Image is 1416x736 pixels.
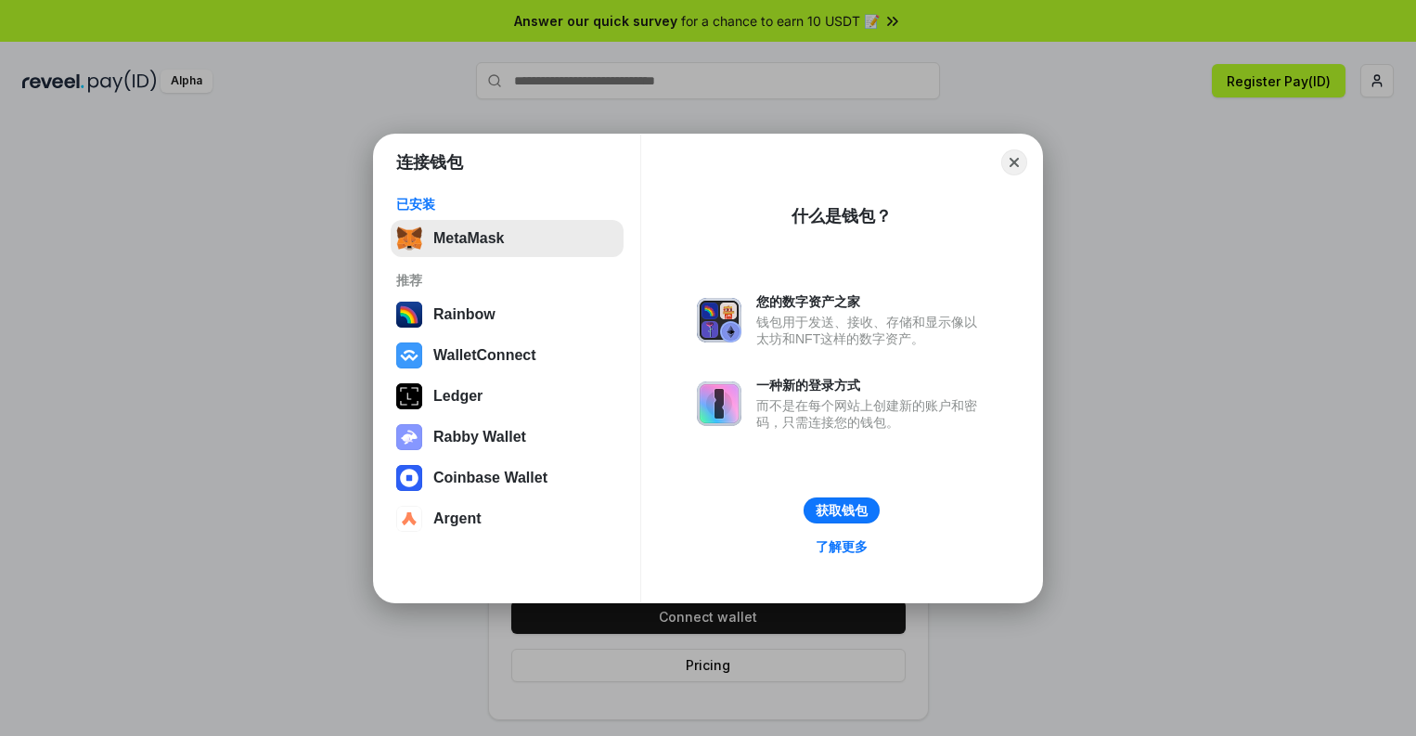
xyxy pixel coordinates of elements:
div: Argent [433,510,482,527]
div: MetaMask [433,230,504,247]
button: Coinbase Wallet [391,459,624,497]
img: svg+xml,%3Csvg%20width%3D%2228%22%20height%3D%2228%22%20viewBox%3D%220%200%2028%2028%22%20fill%3D... [396,465,422,491]
div: Rabby Wallet [433,429,526,445]
img: svg+xml,%3Csvg%20xmlns%3D%22http%3A%2F%2Fwww.w3.org%2F2000%2Fsvg%22%20fill%3D%22none%22%20viewBox... [396,424,422,450]
div: 而不是在每个网站上创建新的账户和密码，只需连接您的钱包。 [756,397,986,431]
div: Rainbow [433,306,496,323]
img: svg+xml,%3Csvg%20width%3D%2228%22%20height%3D%2228%22%20viewBox%3D%220%200%2028%2028%22%20fill%3D... [396,342,422,368]
div: 已安装 [396,196,618,213]
img: svg+xml,%3Csvg%20width%3D%22120%22%20height%3D%22120%22%20viewBox%3D%220%200%20120%20120%22%20fil... [396,302,422,328]
div: WalletConnect [433,347,536,364]
div: 一种新的登录方式 [756,377,986,394]
button: Argent [391,500,624,537]
img: svg+xml,%3Csvg%20xmlns%3D%22http%3A%2F%2Fwww.w3.org%2F2000%2Fsvg%22%20fill%3D%22none%22%20viewBox... [697,298,741,342]
button: 获取钱包 [804,497,880,523]
img: svg+xml,%3Csvg%20width%3D%2228%22%20height%3D%2228%22%20viewBox%3D%220%200%2028%2028%22%20fill%3D... [396,506,422,532]
a: 了解更多 [805,535,879,559]
div: 了解更多 [816,538,868,555]
button: MetaMask [391,220,624,257]
div: 获取钱包 [816,502,868,519]
div: Coinbase Wallet [433,470,547,486]
div: Ledger [433,388,483,405]
button: Rabby Wallet [391,419,624,456]
div: 推荐 [396,272,618,289]
div: 钱包用于发送、接收、存储和显示像以太坊和NFT这样的数字资产。 [756,314,986,347]
button: WalletConnect [391,337,624,374]
img: svg+xml,%3Csvg%20xmlns%3D%22http%3A%2F%2Fwww.w3.org%2F2000%2Fsvg%22%20width%3D%2228%22%20height%3... [396,383,422,409]
button: Close [1001,149,1027,175]
h1: 连接钱包 [396,151,463,174]
img: svg+xml,%3Csvg%20fill%3D%22none%22%20height%3D%2233%22%20viewBox%3D%220%200%2035%2033%22%20width%... [396,226,422,252]
img: svg+xml,%3Csvg%20xmlns%3D%22http%3A%2F%2Fwww.w3.org%2F2000%2Fsvg%22%20fill%3D%22none%22%20viewBox... [697,381,741,426]
button: Rainbow [391,296,624,333]
button: Ledger [391,378,624,415]
div: 什么是钱包？ [792,205,892,227]
div: 您的数字资产之家 [756,293,986,310]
